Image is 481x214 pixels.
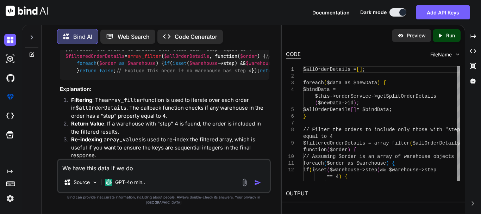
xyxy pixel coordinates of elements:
span: $warehouse [246,60,274,67]
span: ( [324,160,327,166]
p: GPT-4o min.. [115,179,145,186]
span: return [80,67,96,74]
div: 9 [286,140,294,147]
span: ) [354,100,356,106]
span: $allOrderDetails = [303,67,356,72]
span: ) [339,174,342,179]
img: attachment [241,178,249,187]
span: { [392,160,395,166]
strong: Filtering [71,97,92,103]
span: isset [312,167,327,173]
img: darkChat [4,34,16,46]
span: isset [173,60,187,67]
img: cloudideIcon [4,110,16,122]
code: $allOrderDetails [76,104,126,111]
span: $warehouse [189,60,218,67]
span: false [99,67,113,74]
span: } [303,114,306,119]
span: array_filter [127,53,161,59]
div: 3 [286,80,294,86]
div: 10 [286,153,294,160]
div: 1 [286,66,294,73]
span: [ [356,67,359,72]
span: { [383,80,386,86]
span: ) [377,80,380,86]
div: 11 [286,160,294,167]
p: Bind AI [73,32,92,41]
span: ) [377,167,380,173]
div: 6 [286,113,294,120]
p: Preview [407,32,426,39]
p: Code Generator [175,32,217,41]
div: 2 [286,73,294,80]
span: $order [99,60,116,67]
span: $data as $newData [327,80,377,86]
span: $this->orderService->getSplitOrderDetails [315,93,436,99]
span: == 4 [327,174,339,179]
span: foreach [303,160,324,166]
p: Source [74,179,90,186]
span: // Exclude this order if no warehouse has step 4 [116,67,251,74]
div: 8 [286,127,294,133]
button: Documentation [312,9,350,16]
span: $allOrderDetails, [413,140,463,146]
li: : The function is used to iterate over each order in . The callback function checks if any wareho... [65,96,269,120]
button: Add API Keys [416,5,470,19]
span: ] [354,107,356,112]
img: githubDark [4,72,16,84]
img: premium [4,91,16,103]
img: settings [4,192,16,204]
span: return [260,67,277,74]
span: any [413,181,421,186]
span: { [345,174,348,179]
span: = $bindData; [356,107,392,112]
span: $filteredOrderDetails = array_filter [303,140,410,146]
p: Run [446,32,455,39]
span: ( [324,80,327,86]
div: 4 [286,86,294,93]
span: $newData->id [318,100,354,106]
li: : If a warehouse with "step" 4 is found, the order is included in the filtered results. [65,120,269,136]
span: return true; // Include this order if [303,181,413,186]
span: ; [356,100,359,106]
span: ( [309,167,312,173]
strong: Return Value [71,120,104,127]
code: array_filter [105,97,143,104]
h2: OUTPUT [282,185,465,202]
img: GPT-4o mini [105,179,112,186]
span: // Filter the orders to include only those with "s [303,127,451,133]
span: ) [348,147,350,153]
span: // Assuming $order is an array of warehouse ob [303,154,439,159]
span: $warehouse->step [330,167,377,173]
span: Documentation [312,10,350,16]
span: ] [360,67,362,72]
div: 12 [286,167,294,173]
span: $allOrderDetails [303,107,350,112]
span: equal to 4 [303,134,333,139]
img: icon [254,179,261,186]
img: Bind AI [6,6,48,16]
span: ) [386,160,389,166]
span: ( [410,140,412,146]
img: Pick Models [92,179,98,185]
span: $bindData = [303,87,336,92]
span: $order [240,53,257,59]
span: function [303,147,327,153]
p: Web Search [118,32,150,41]
span: if [303,167,309,173]
span: // Assuming $order is an array of warehouse objects [266,53,409,59]
span: if [164,60,170,67]
span: $order as $warehouse [327,160,386,166]
div: 5 [286,106,294,113]
span: tep" [451,127,463,133]
div: CODE [286,50,301,59]
span: FileName [430,51,452,58]
img: chevron down [455,51,461,57]
span: $filteredOrderDetails [65,53,125,59]
textarea: We have this data if we do [58,160,270,172]
span: && $warehouse->step [380,167,436,173]
strong: Re-indexing [71,136,102,143]
span: ( [327,147,330,153]
span: { [354,147,356,153]
span: ( [315,100,318,106]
